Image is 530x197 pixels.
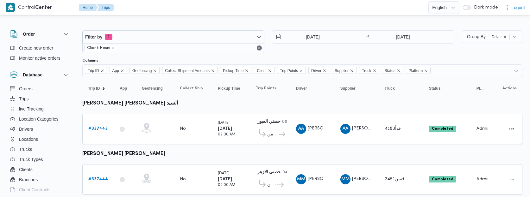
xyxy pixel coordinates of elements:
[8,114,72,124] button: Location Categories
[462,30,522,43] button: Group ByDriverremove selected entity
[397,69,401,73] button: Remove Status from selection in this group
[506,174,516,184] button: Actions
[489,34,510,40] span: Driver
[256,86,276,91] span: Trip Points
[85,33,102,41] span: Filter by
[218,177,232,181] b: [DATE]
[8,175,72,185] button: Branches
[308,177,381,181] span: [PERSON_NAME] [PERSON_NAME]
[308,126,392,130] span: [PERSON_NAME] [PERSON_NAME] السيد
[426,83,468,93] button: Status
[311,67,321,74] span: Driver
[19,44,53,52] span: Create new order
[297,174,305,184] span: MM
[340,174,350,184] div: Mahmood Muhammad Ahmad Mahmood Khshan
[332,67,356,74] span: Supplier
[88,177,108,181] b: # 337444
[299,69,303,73] button: Remove Trip Points from selection in this group
[257,120,281,124] b: حصني العبور
[85,67,107,74] span: Trip ID
[120,69,124,73] button: Remove App from selection in this group
[340,124,350,134] div: Abadalihafz Alsaid Abad Alihafz Alsaid
[139,83,171,93] button: Geofencing
[352,177,426,181] span: [PERSON_NAME] [PERSON_NAME]
[385,177,404,181] span: قسن2451
[223,67,243,74] span: Pickup Time
[218,121,230,125] small: [DATE]
[8,144,72,154] button: Trucks
[338,83,376,93] button: Supplier
[409,67,423,74] span: Platform
[180,126,186,132] div: No
[19,166,33,173] span: Clients
[293,83,331,93] button: Driver
[82,58,98,63] label: Columns
[429,126,456,132] span: Completed
[359,67,379,74] span: Truck
[268,69,272,73] button: Remove Client from selection in this group
[19,95,29,103] span: Trips
[218,86,240,91] span: Pickup Time
[254,67,274,74] span: Client
[432,127,453,131] b: Completed
[19,135,38,143] span: Locations
[132,67,152,74] span: Geofencing
[19,125,33,133] span: Drivers
[467,34,510,39] span: Group By Driver
[10,30,70,38] button: Order
[257,67,267,74] span: Client
[323,69,326,73] button: Remove Driver from selection in this group
[8,104,72,114] button: live Tracking
[218,133,235,136] small: 09:00 AM
[296,86,307,91] span: Driver
[296,124,306,134] div: Abad Alihafz Alsaid Abadalihafz Alsaid
[256,44,263,52] button: Remove
[215,83,247,93] button: Pickup Time
[8,134,72,144] button: Locations
[111,46,115,50] button: remove selected entity
[514,68,519,73] button: Open list of options
[105,34,112,40] span: 1 active filters
[352,126,388,130] span: [PERSON_NAME]
[296,174,306,184] div: Muhammad Manib Muhammad Abadalamuqusod
[474,83,488,93] button: Platform
[511,4,525,11] span: Logout
[19,156,43,163] span: Truck Types
[35,5,52,10] b: Center
[82,101,178,106] b: [PERSON_NAME] [PERSON_NAME] السيد
[19,54,60,62] span: Monitor active orders
[8,43,72,53] button: Create new order
[180,86,206,91] span: Collect Shipment Amounts
[8,94,72,104] button: Trips
[211,69,215,73] button: Remove Collect Shipment Amounts from selection in this group
[83,31,264,43] button: Filter by1 active filters
[165,67,210,74] span: Collect Shipment Amounts
[87,45,110,51] span: Client: Hesni
[6,172,27,191] iframe: chat widget
[100,69,104,73] button: Remove Trip ID from selection in this group
[432,177,453,181] b: Completed
[385,86,395,91] span: Truck
[8,124,72,134] button: Drivers
[142,86,163,91] span: Geofencing
[84,45,118,51] span: Client: Hesni
[129,67,160,74] span: Geofencing
[19,85,33,93] span: Orders
[88,125,108,133] a: #337443
[492,34,502,40] span: Driver
[23,71,42,79] h3: Database
[245,69,249,73] button: Remove Pickup Time from selection in this group
[272,31,344,43] input: Press the down key to open a popover containing a calendar.
[88,86,100,91] span: Trip ID; Sorted in descending order
[23,30,35,38] h3: Order
[476,86,485,91] span: Platform
[19,115,59,123] span: Location Categories
[382,83,420,93] button: Truck
[277,67,306,74] span: Trip Points
[476,177,490,181] span: Admin
[385,67,395,74] span: Status
[501,1,527,14] button: Logout
[162,67,218,74] span: Collect Shipment Amounts
[10,71,70,79] button: Database
[429,86,441,91] span: Status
